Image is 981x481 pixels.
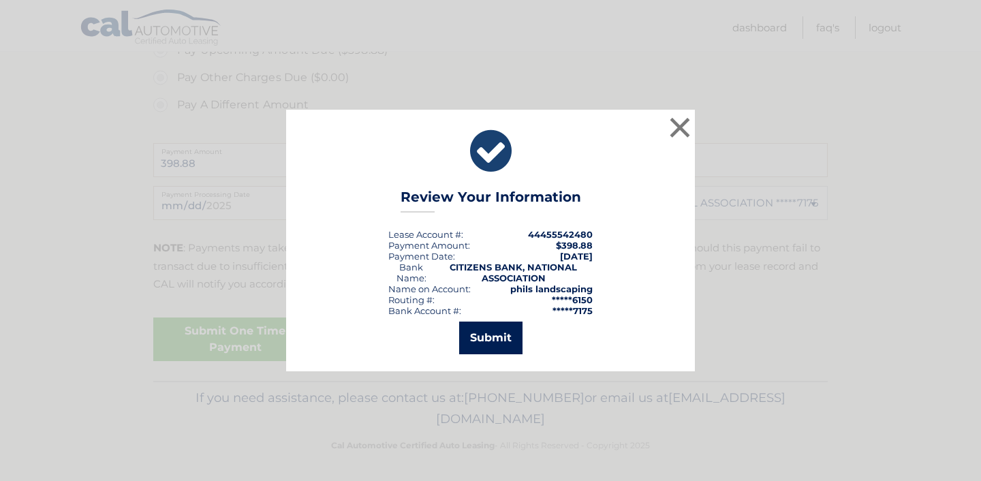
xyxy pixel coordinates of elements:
[556,240,593,251] span: $398.88
[510,283,593,294] strong: phils landscaping
[388,240,470,251] div: Payment Amount:
[388,251,453,262] span: Payment Date
[450,262,577,283] strong: CITIZENS BANK, NATIONAL ASSOCIATION
[388,229,463,240] div: Lease Account #:
[388,294,435,305] div: Routing #:
[666,114,694,141] button: ×
[560,251,593,262] span: [DATE]
[401,189,581,213] h3: Review Your Information
[388,305,461,316] div: Bank Account #:
[388,283,471,294] div: Name on Account:
[388,251,455,262] div: :
[388,262,434,283] div: Bank Name:
[528,229,593,240] strong: 44455542480
[459,322,523,354] button: Submit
